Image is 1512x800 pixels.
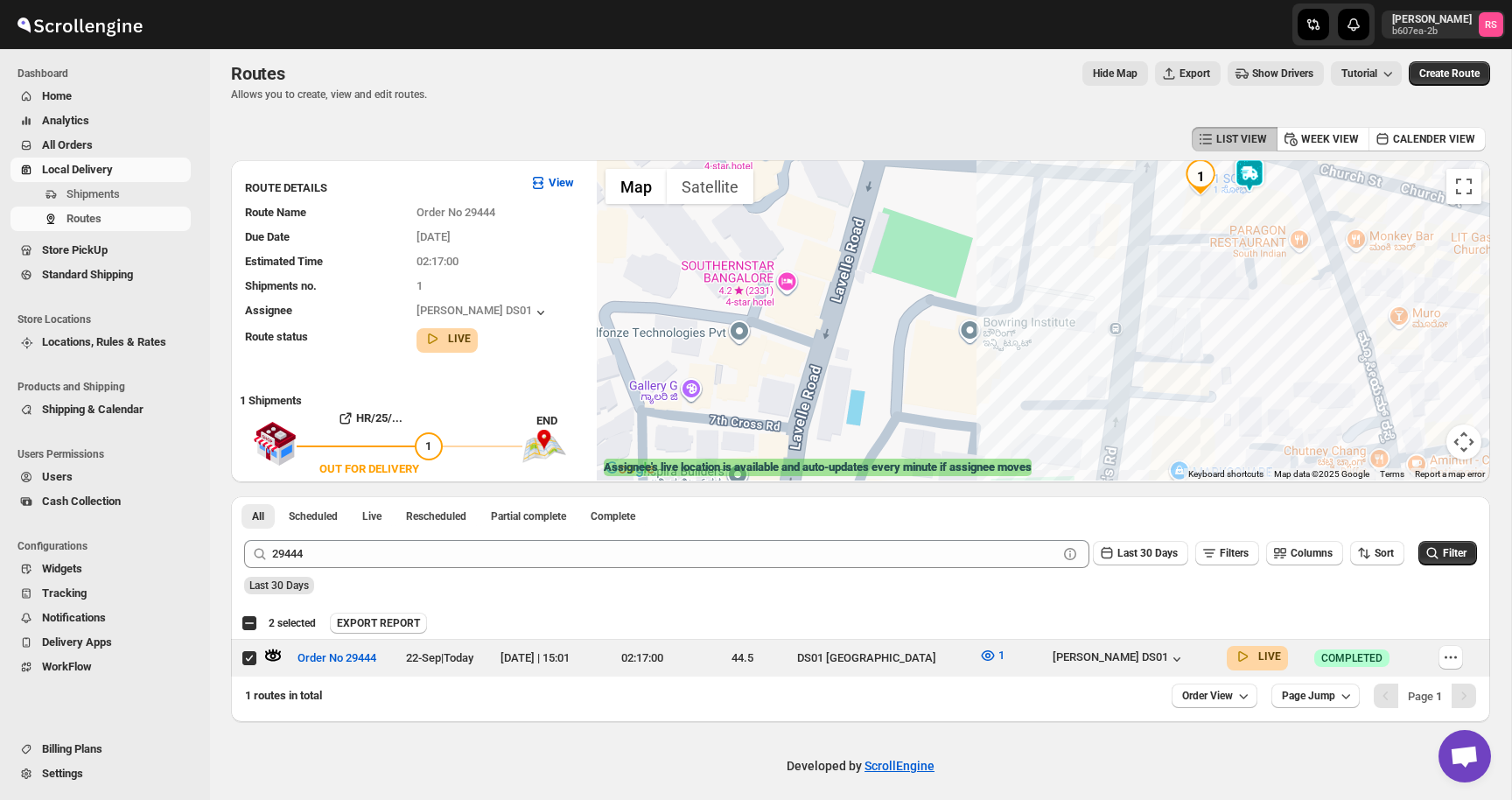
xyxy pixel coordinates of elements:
[1380,469,1404,479] a: Terms (opens in new tab)
[1436,690,1442,703] b: 1
[42,742,102,755] span: Billing Plans
[425,439,431,453] span: 1
[1093,67,1137,81] span: Hide Map
[864,759,934,773] a: ScrollEngine
[42,163,113,176] span: Local Delivery
[591,509,635,523] span: Complete
[42,243,108,256] span: Store PickUp
[42,611,106,624] span: Notifications
[787,757,934,775] p: Developed by
[416,206,495,219] span: Order No 29444
[1271,684,1360,708] button: Page Jump
[1301,132,1359,146] span: WEEK VIEW
[416,304,549,321] button: [PERSON_NAME] DS01
[1341,67,1377,81] span: Tutorial
[42,89,72,102] span: Home
[10,330,191,354] button: Locations, Rules & Rates
[1418,541,1477,565] button: Filter
[10,489,191,514] button: Cash Collection
[17,312,198,326] span: Store Locations
[362,509,381,523] span: Live
[598,649,687,667] div: 02:17:00
[17,380,198,394] span: Products and Shipping
[500,649,587,667] div: [DATE] | 15:01
[42,495,121,508] span: Cash Collection
[17,539,198,553] span: Configurations
[1282,689,1335,703] span: Page Jump
[231,385,302,407] b: 1 Shipments
[10,397,191,422] button: Shipping & Calendar
[1409,61,1490,86] button: Create Route
[1182,689,1233,703] span: Order View
[10,182,191,207] button: Shipments
[253,410,297,478] img: shop.svg
[245,179,515,197] h3: ROUTE DETAILS
[1350,541,1404,565] button: Sort
[1446,169,1481,204] button: Toggle fullscreen view
[491,509,566,523] span: Partial complete
[245,330,308,343] span: Route status
[66,187,120,200] span: Shipments
[1443,547,1466,559] span: Filter
[42,470,73,483] span: Users
[1321,651,1382,665] span: COMPLETED
[245,206,306,219] span: Route Name
[1446,425,1481,460] button: Map camera controls
[1392,26,1472,37] p: b607ea-2b
[10,109,191,133] button: Analytics
[1419,67,1480,81] span: Create Route
[1479,12,1503,37] span: Romil Seth
[969,642,1015,670] button: 1
[406,509,466,523] span: Rescheduled
[1368,127,1486,151] button: CALENDER VIEW
[249,579,309,592] span: Last 30 Days
[1228,61,1324,86] button: Show Drivers
[245,230,290,243] span: Due Date
[10,581,191,606] button: Tracking
[245,304,292,317] span: Assignee
[10,630,191,655] button: Delivery Apps
[1438,730,1491,782] div: Open chat
[1331,61,1402,86] button: Tutorial
[1172,684,1257,708] button: Order View
[1382,11,1505,39] button: User menu
[231,63,285,84] span: Routes
[1155,61,1221,86] button: Export
[998,649,1004,662] span: 1
[10,84,191,109] button: Home
[245,255,323,268] span: Estimated Time
[1375,547,1394,559] span: Sort
[10,655,191,679] button: WorkFlow
[1392,12,1472,26] p: [PERSON_NAME]
[604,459,1032,476] label: Assignee's live location is available and auto-updates every minute if assignee moves
[1188,468,1263,481] button: Keyboard shortcuts
[1408,690,1442,703] span: Page
[10,133,191,158] button: All Orders
[42,586,87,600] span: Tracking
[356,411,402,425] b: HR/25/...
[605,169,667,204] button: Show street map
[297,404,443,432] button: HR/25/...
[1053,650,1186,668] button: [PERSON_NAME] DS01
[1252,67,1313,81] span: Show Drivers
[1216,132,1267,146] span: LIST VIEW
[42,114,89,127] span: Analytics
[1274,469,1369,479] span: Map data ©2025 Google
[10,557,191,581] button: Widgets
[1291,547,1333,559] span: Columns
[1220,547,1249,559] span: Filters
[1415,469,1485,479] a: Report a map error
[14,3,145,46] img: ScrollEngine
[1192,127,1277,151] button: LIST VIEW
[1195,541,1259,565] button: Filters
[1117,547,1178,559] span: Last 30 Days
[448,333,471,345] b: LIVE
[1266,541,1343,565] button: Columns
[519,169,584,197] button: View
[297,649,376,667] span: Order No 29444
[601,458,659,481] a: Open this area in Google Maps (opens a new window)
[245,279,317,292] span: Shipments no.
[1093,541,1188,565] button: Last 30 Days
[289,509,338,523] span: Scheduled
